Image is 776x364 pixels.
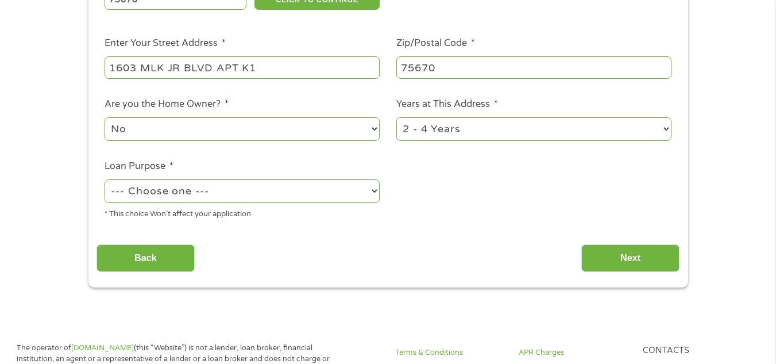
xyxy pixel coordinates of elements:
[105,98,229,110] label: Are you the Home Owner?
[105,37,226,49] label: Enter Your Street Address
[396,98,498,110] label: Years at This Address
[643,346,752,357] h4: Contacts
[96,244,195,273] input: Back
[395,347,505,358] a: Terms & Conditions
[105,160,173,173] label: Loan Purpose
[105,205,380,220] div: * This choice Won’t affect your application
[581,244,680,273] input: Next
[519,347,628,358] a: APR Charges
[105,56,380,78] input: 1 Main Street
[396,37,475,49] label: Zip/Postal Code
[71,343,134,352] a: [DOMAIN_NAME]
